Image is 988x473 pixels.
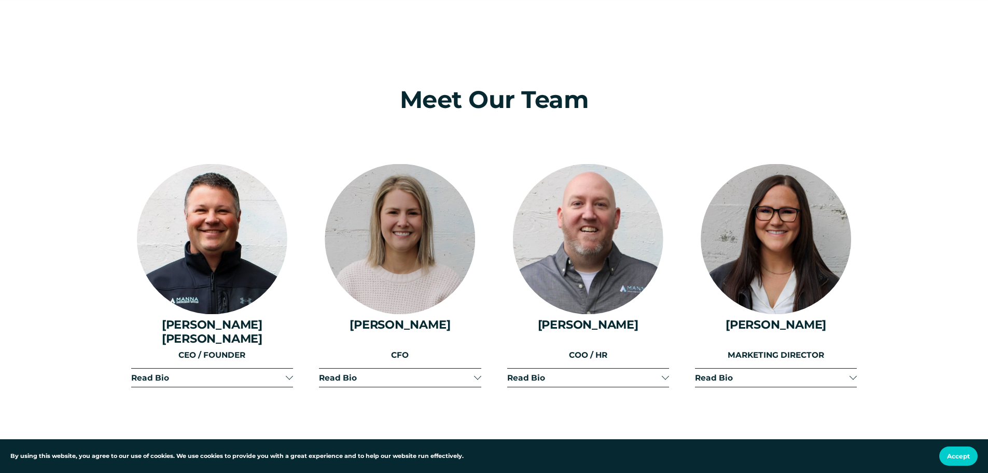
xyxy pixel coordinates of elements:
[695,373,850,383] span: Read Bio
[695,318,857,331] h4: [PERSON_NAME]
[319,373,474,383] span: Read Bio
[131,369,293,387] button: Read Bio
[131,373,286,383] span: Read Bio
[319,369,481,387] button: Read Bio
[319,318,481,331] h4: [PERSON_NAME]
[939,447,978,466] button: Accept
[507,318,669,331] h4: [PERSON_NAME]
[947,452,970,460] span: Accept
[507,349,669,362] p: COO / HR
[695,349,857,362] p: MARKETING DIRECTOR
[400,85,589,114] span: Meet Our Team
[507,373,662,383] span: Read Bio
[695,369,857,387] button: Read Bio
[131,318,293,345] h4: [PERSON_NAME] [PERSON_NAME]
[10,452,464,461] p: By using this website, you agree to our use of cookies. We use cookies to provide you with a grea...
[507,369,669,387] button: Read Bio
[131,349,293,362] p: CEO / FOUNDER
[319,349,481,362] p: CFO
